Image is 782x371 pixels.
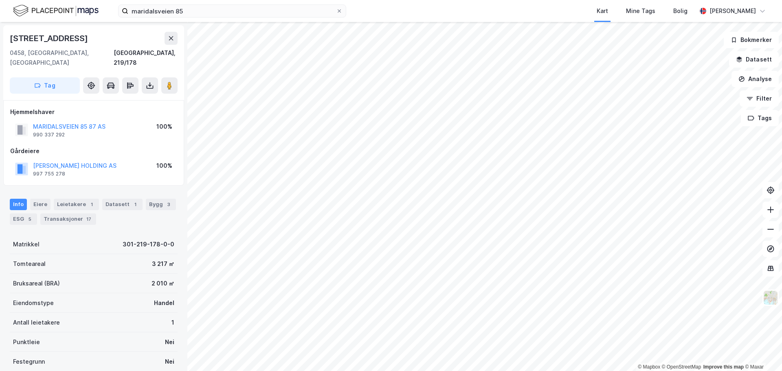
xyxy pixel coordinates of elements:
div: 17 [85,215,93,223]
input: Søk på adresse, matrikkel, gårdeiere, leietakere eller personer [128,5,336,17]
div: 1 [171,318,174,327]
div: 1 [88,200,96,209]
div: Tomteareal [13,259,46,269]
a: Improve this map [703,364,744,370]
button: Tag [10,77,80,94]
div: 997 755 278 [33,171,65,177]
button: Tags [741,110,779,126]
div: Mine Tags [626,6,655,16]
div: ESG [10,213,37,225]
div: Hjemmelshaver [10,107,177,117]
div: Nei [165,337,174,347]
div: 100% [156,122,172,132]
div: 990 337 292 [33,132,65,138]
div: Festegrunn [13,357,45,367]
div: Bygg [146,199,176,210]
div: Matrikkel [13,239,40,249]
div: Leietakere [54,199,99,210]
div: Eiere [30,199,51,210]
img: Z [763,290,778,305]
div: 301-219-178-0-0 [123,239,174,249]
div: Punktleie [13,337,40,347]
div: 3 217 ㎡ [152,259,174,269]
div: [PERSON_NAME] [710,6,756,16]
div: [GEOGRAPHIC_DATA], 219/178 [114,48,178,68]
div: Datasett [102,199,143,210]
div: Handel [154,298,174,308]
div: [STREET_ADDRESS] [10,32,90,45]
div: Info [10,199,27,210]
div: Eiendomstype [13,298,54,308]
div: Nei [165,357,174,367]
button: Analyse [731,71,779,87]
div: 5 [26,215,34,223]
div: 100% [156,161,172,171]
div: Bolig [673,6,688,16]
iframe: Chat Widget [741,332,782,371]
button: Datasett [729,51,779,68]
button: Filter [740,90,779,107]
div: Gårdeiere [10,146,177,156]
a: OpenStreetMap [662,364,701,370]
a: Mapbox [638,364,660,370]
div: 0458, [GEOGRAPHIC_DATA], [GEOGRAPHIC_DATA] [10,48,114,68]
div: Bruksareal (BRA) [13,279,60,288]
div: Transaksjoner [40,213,96,225]
div: 1 [131,200,139,209]
div: 2 010 ㎡ [152,279,174,288]
img: logo.f888ab2527a4732fd821a326f86c7f29.svg [13,4,99,18]
div: Antall leietakere [13,318,60,327]
div: 3 [165,200,173,209]
button: Bokmerker [724,32,779,48]
div: Kart [597,6,608,16]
